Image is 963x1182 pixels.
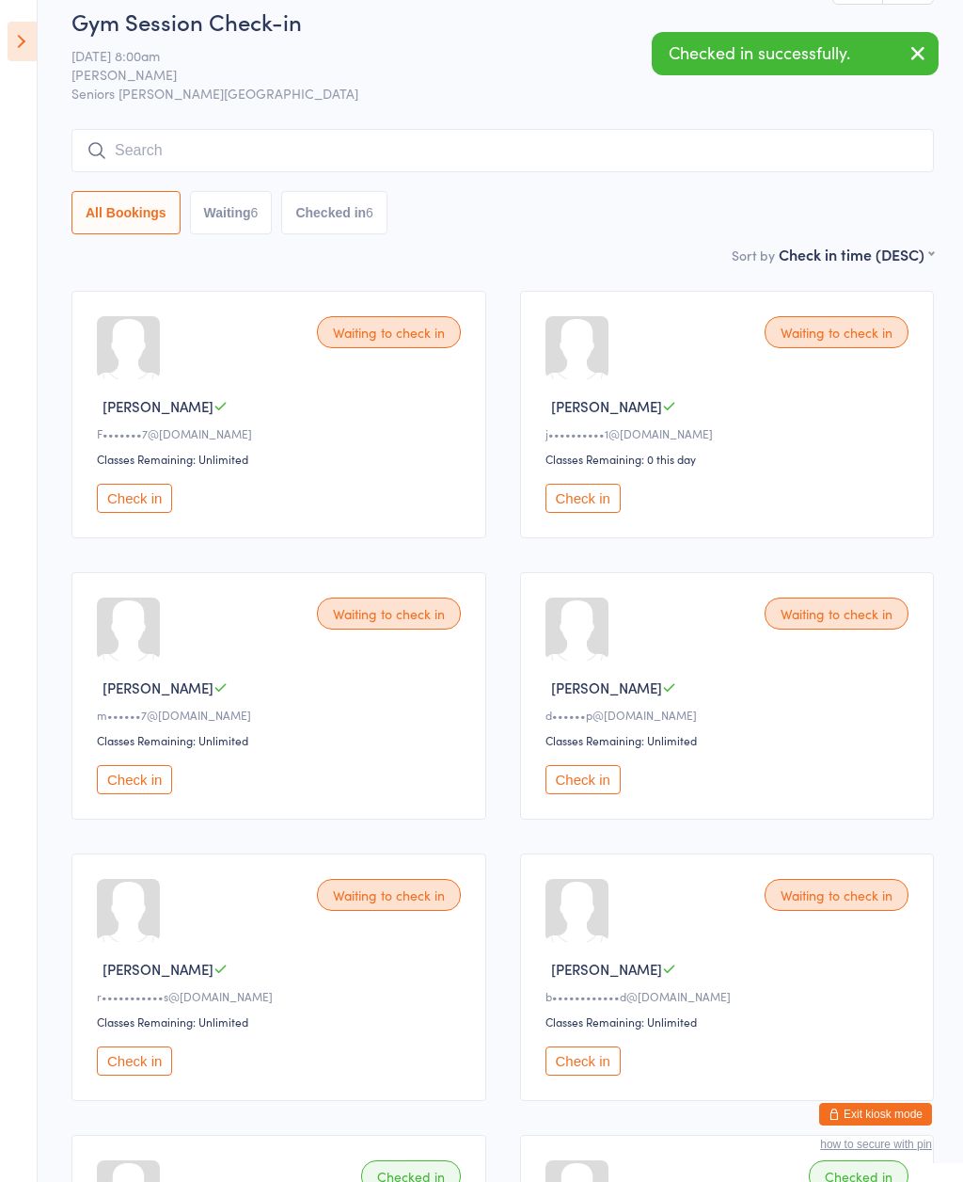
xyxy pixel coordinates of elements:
[765,316,908,348] div: Waiting to check in
[545,1014,915,1030] div: Classes Remaining: Unlimited
[732,246,775,264] label: Sort by
[317,879,461,911] div: Waiting to check in
[103,678,213,697] span: [PERSON_NAME]
[551,678,662,697] span: [PERSON_NAME]
[103,396,213,416] span: [PERSON_NAME]
[545,732,915,748] div: Classes Remaining: Unlimited
[366,205,373,220] div: 6
[71,84,934,103] span: Seniors [PERSON_NAME][GEOGRAPHIC_DATA]
[652,32,939,75] div: Checked in successfully.
[97,1014,466,1030] div: Classes Remaining: Unlimited
[97,1046,172,1076] button: Check in
[281,191,387,234] button: Checked in6
[545,484,621,513] button: Check in
[71,191,181,234] button: All Bookings
[97,988,466,1004] div: r•••••••••••s@[DOMAIN_NAME]
[71,65,905,84] span: [PERSON_NAME]
[97,484,172,513] button: Check in
[317,316,461,348] div: Waiting to check in
[545,765,621,794] button: Check in
[71,6,934,37] h2: Gym Session Check-in
[190,191,273,234] button: Waiting6
[97,425,466,441] div: F•••••••7@[DOMAIN_NAME]
[97,765,172,794] button: Check in
[251,205,259,220] div: 6
[71,46,905,65] span: [DATE] 8:00am
[97,451,466,467] div: Classes Remaining: Unlimited
[545,425,915,441] div: j••••••••••1@[DOMAIN_NAME]
[551,959,662,979] span: [PERSON_NAME]
[97,707,466,723] div: m••••••7@[DOMAIN_NAME]
[103,959,213,979] span: [PERSON_NAME]
[551,396,662,416] span: [PERSON_NAME]
[779,244,934,264] div: Check in time (DESC)
[545,988,915,1004] div: b••••••••••••d@[DOMAIN_NAME]
[545,1046,621,1076] button: Check in
[765,598,908,630] div: Waiting to check in
[71,129,934,172] input: Search
[765,879,908,911] div: Waiting to check in
[545,451,915,467] div: Classes Remaining: 0 this day
[545,707,915,723] div: d••••••p@[DOMAIN_NAME]
[820,1138,932,1151] button: how to secure with pin
[97,732,466,748] div: Classes Remaining: Unlimited
[317,598,461,630] div: Waiting to check in
[819,1103,932,1126] button: Exit kiosk mode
